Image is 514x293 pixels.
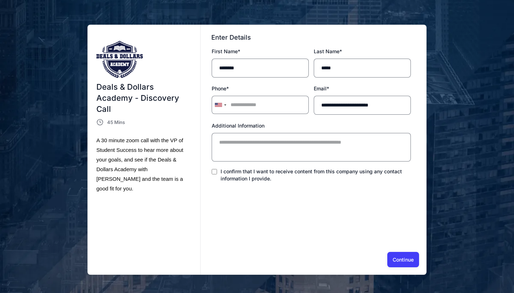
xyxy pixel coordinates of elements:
h6: Deals & Dollars Academy - Discovery Call [96,81,192,114]
span: I confirm that I want to receive content from this company using any contact information I provide. [221,168,402,182]
div: United States: +1 [212,96,228,114]
label: Email [314,84,329,93]
label: Phone [212,84,229,93]
h4: Enter Details [211,32,415,43]
label: First Name [212,47,240,56]
label: Additional Information [212,121,264,130]
label: Last Name [314,47,342,56]
span: A 30 minute zoom call with the VP of Student Success to hear more about your goals, and see if th... [96,137,183,192]
div: 45 Mins [107,118,190,126]
img: 8bcaba3e-c94e-4a1d-97a0-d29ef2fa3ad2.png [96,41,143,78]
button: Continue [387,252,419,267]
